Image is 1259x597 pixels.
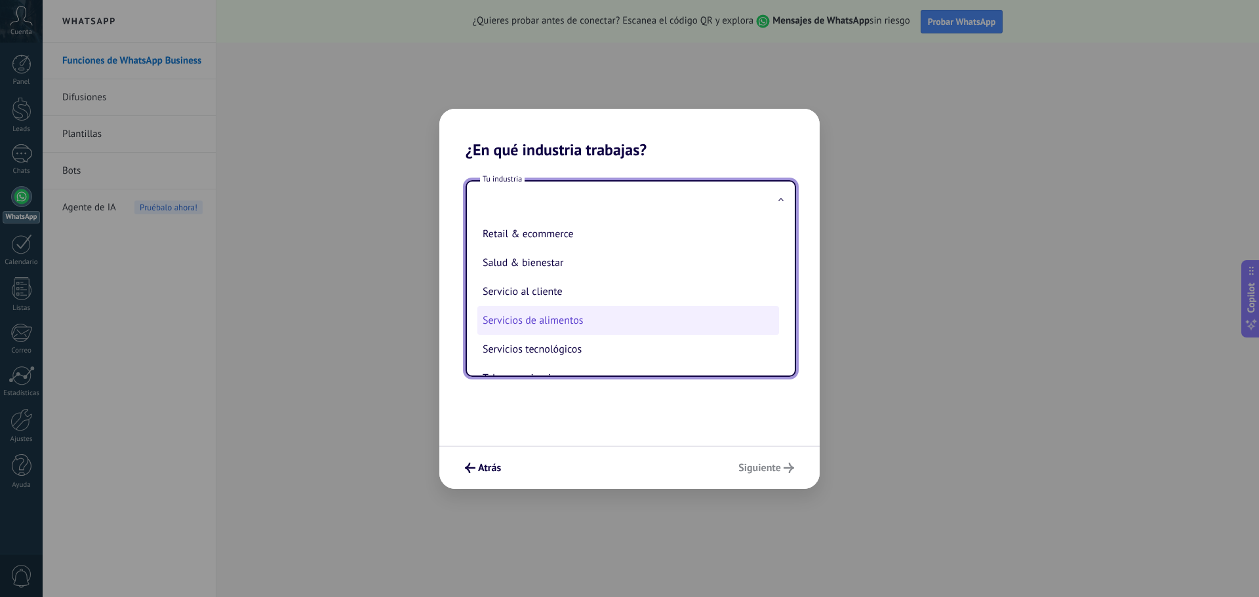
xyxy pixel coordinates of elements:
li: Servicios de alimentos [477,306,779,335]
h2: ¿En qué industria trabajas? [439,109,820,159]
span: Atrás [478,463,501,472]
li: Retail & ecommerce [477,220,779,248]
li: Salud & bienestar [477,248,779,277]
li: Servicios tecnológicos [477,335,779,364]
li: Telecomunicaciones [477,364,779,393]
button: Atrás [459,457,507,479]
li: Servicio al cliente [477,277,779,306]
span: Tu industria [480,174,525,185]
